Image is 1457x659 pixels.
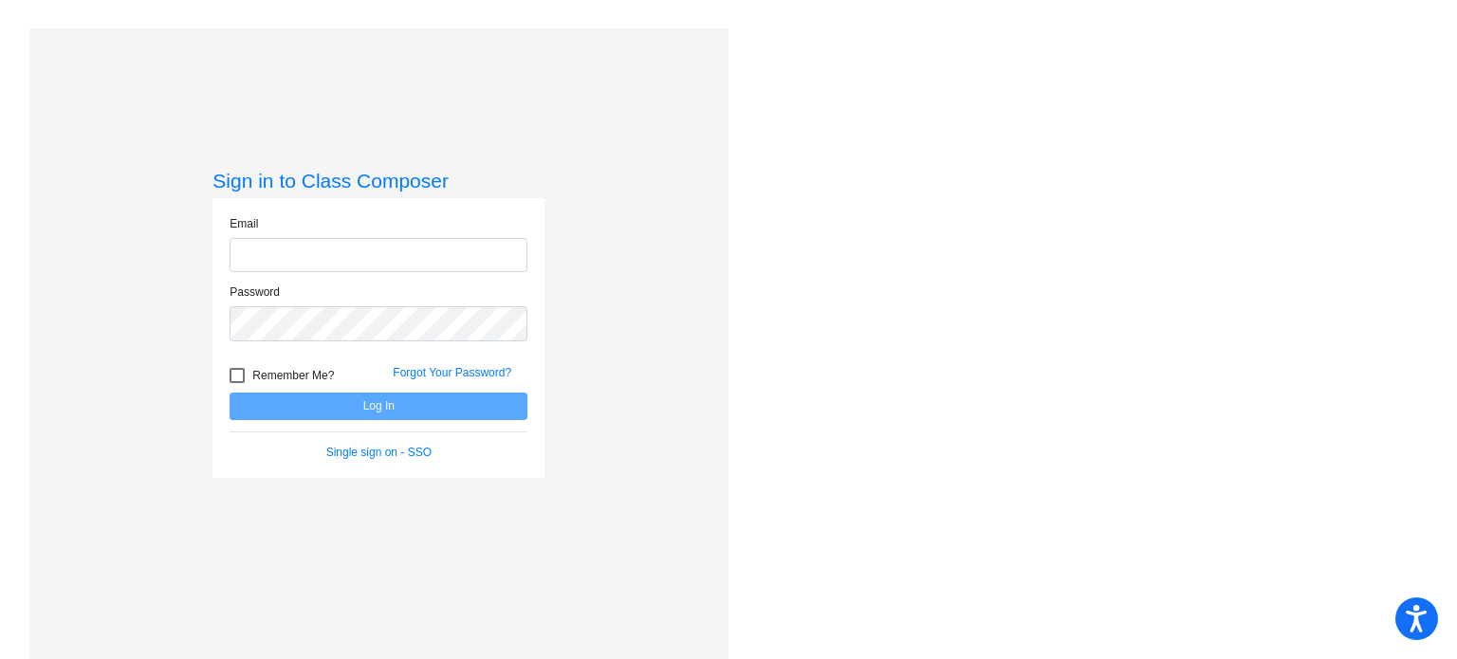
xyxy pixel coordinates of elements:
[230,393,527,420] button: Log In
[212,169,544,192] h3: Sign in to Class Composer
[252,364,334,387] span: Remember Me?
[326,446,432,459] a: Single sign on - SSO
[393,366,511,379] a: Forgot Your Password?
[230,284,280,301] label: Password
[230,215,258,232] label: Email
